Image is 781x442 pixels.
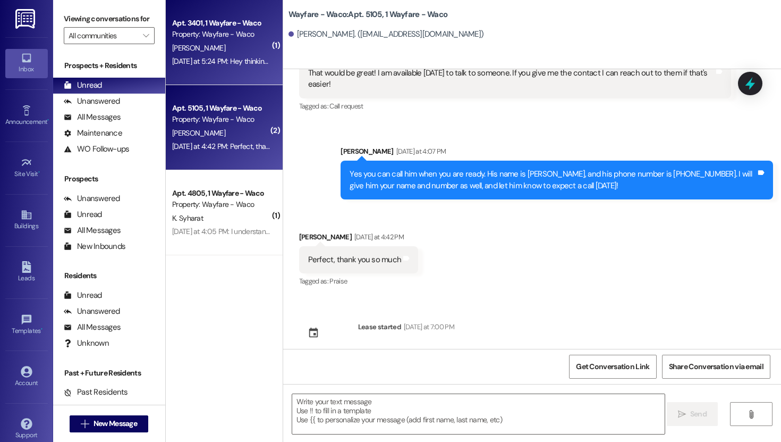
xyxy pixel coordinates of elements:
[70,415,148,432] button: New Message
[308,254,402,265] div: Perfect, thank you so much
[299,98,732,114] div: Tagged as:
[64,144,129,155] div: WO Follow-ups
[299,273,419,289] div: Tagged as:
[172,141,315,151] div: [DATE] at 4:42 PM: Perfect, thank you so much
[64,128,122,139] div: Maintenance
[81,420,89,428] i: 
[53,270,165,281] div: Residents
[669,361,763,372] span: Share Conversation via email
[690,408,707,420] span: Send
[64,96,120,107] div: Unanswered
[64,225,121,236] div: All Messages
[64,80,102,91] div: Unread
[667,402,718,426] button: Send
[329,277,347,286] span: Praise
[64,241,125,252] div: New Inbounds
[64,322,121,333] div: All Messages
[172,43,225,53] span: [PERSON_NAME]
[288,29,484,40] div: [PERSON_NAME]. ([EMAIL_ADDRESS][DOMAIN_NAME])
[5,258,48,287] a: Leads
[172,114,270,125] div: Property: Wayfare - Waco
[172,199,270,210] div: Property: Wayfare - Waco
[5,154,48,182] a: Site Visit •
[53,60,165,71] div: Prospects + Residents
[143,31,149,40] i: 
[64,112,121,123] div: All Messages
[172,227,337,236] div: [DATE] at 4:05 PM: I understand, please give me a call
[5,49,48,78] a: Inbox
[172,188,270,199] div: Apt. 4805, 1 Wayfare - Waco
[352,231,404,243] div: [DATE] at 4:42 PM
[172,213,203,223] span: K. Syharat
[662,355,770,379] button: Share Conversation via email
[69,27,138,44] input: All communities
[64,290,102,301] div: Unread
[329,102,363,111] span: Call request
[5,206,48,235] a: Buildings
[172,29,270,40] div: Property: Wayfare - Waco
[358,321,402,332] div: Lease started
[64,209,102,220] div: Unread
[341,146,773,161] div: [PERSON_NAME]
[64,387,128,398] div: Past Residents
[64,403,135,414] div: Future Residents
[350,169,756,191] div: Yes you can call him when you are ready. His name is [PERSON_NAME], and his phone number is [PHON...
[401,321,454,332] div: [DATE] at 7:00 PM
[38,169,40,176] span: •
[53,368,165,379] div: Past + Future Residents
[5,363,48,391] a: Account
[64,11,155,27] label: Viewing conversations for
[172,18,270,29] div: Apt. 3401, 1 Wayfare - Waco
[94,418,137,429] span: New Message
[308,68,715,90] div: That would be great! I am available [DATE] to talk to someone. If you give me the contact I can r...
[172,103,270,114] div: Apt. 5105, 1 Wayfare - Waco
[299,231,419,246] div: [PERSON_NAME]
[747,410,755,419] i: 
[64,193,120,204] div: Unanswered
[394,146,446,157] div: [DATE] at 4:07 PM
[64,338,109,349] div: Unknown
[288,9,448,20] b: Wayfare - Waco: Apt. 5105, 1 Wayfare - Waco
[64,306,120,317] div: Unanswered
[53,173,165,185] div: Prospects
[47,116,49,124] span: •
[569,355,656,379] button: Get Conversation Link
[576,361,649,372] span: Get Conversation Link
[15,9,37,29] img: ResiDesk Logo
[172,56,452,66] div: [DATE] at 5:24 PM: Hey thinking about getting a dog soon. How much is it per month again?
[41,326,43,333] span: •
[678,410,686,419] i: 
[5,311,48,339] a: Templates •
[172,128,225,138] span: [PERSON_NAME]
